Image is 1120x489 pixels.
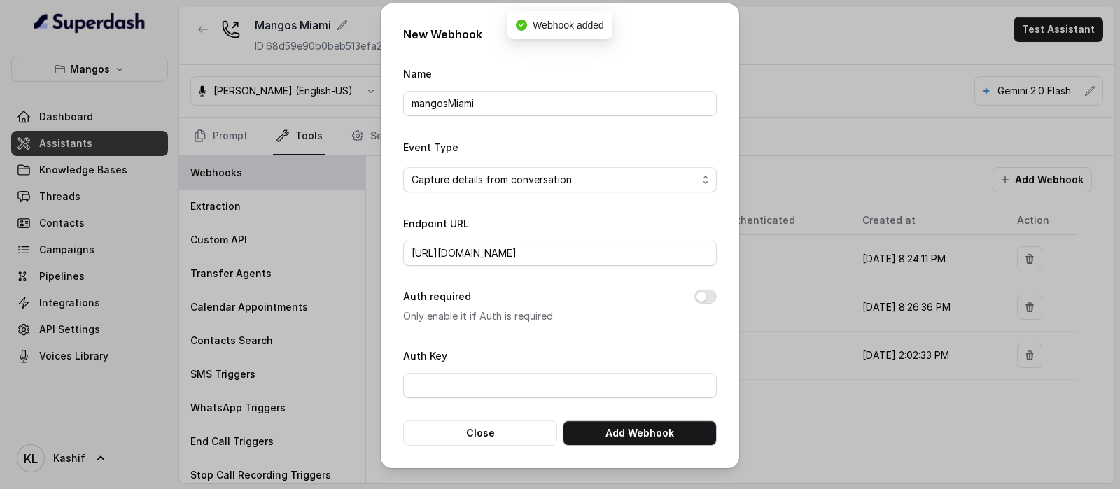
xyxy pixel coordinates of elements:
[403,308,672,325] p: Only enable it if Auth is required
[403,420,557,446] button: Close
[403,141,458,153] label: Event Type
[516,20,527,31] span: check-circle
[403,350,447,362] label: Auth Key
[403,288,471,305] label: Auth required
[403,68,432,80] label: Name
[403,26,717,43] h2: New Webhook
[533,20,604,31] span: Webhook added
[403,167,717,192] button: Capture details from conversation
[412,171,697,188] span: Capture details from conversation
[403,218,469,229] label: Endpoint URL
[563,420,717,446] button: Add Webhook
